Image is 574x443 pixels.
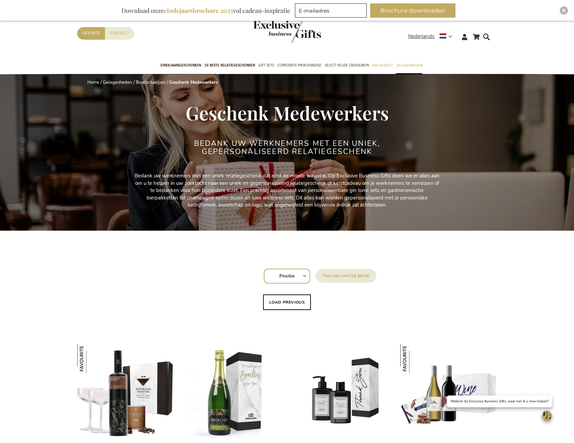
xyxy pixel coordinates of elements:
span: Select Keuze Cadeaubon [325,62,369,69]
a: Atelier Rebul Istanbul Soap Set [293,436,389,443]
a: Bols Ready To Serve Martini Espresso Bols Ready To Serve Martini Espresso [77,436,174,443]
span: Gift Sets [258,62,274,69]
a: Contact [105,27,134,40]
input: E-mailadres [295,3,367,18]
a: Home [87,79,99,85]
img: Bols Ready To Serve Martini Espresso [77,344,106,373]
label: Sorteer op [316,269,376,283]
span: Per Budget [372,62,392,69]
form: marketing offers and promotions [295,3,369,20]
span: Corporate Merchandise [277,62,321,69]
button: Brochure downloaden [370,3,455,18]
span: Geschenk Medewerkers [186,100,389,125]
a: Gelegenheden [103,79,132,85]
img: Atelier Rebul Istanbul Soap Set [293,344,389,439]
img: The Ultimate Wine & Chocolate Set [400,344,429,373]
h2: BEDANK UW WERKNEMERS MET EEN UNIEK, GEPERSONALISEERD RELATIEGESCHENK [160,139,414,156]
span: 50 beste relatiegeschenken [205,62,255,69]
button: Load previous [263,294,311,310]
a: Boodschappen [136,79,165,85]
span: Gelegenheden [396,62,422,69]
img: Meerdael Chardonnay gift tube [185,344,282,439]
a: Meerdael Chardonnay gift tube [185,436,282,443]
div: Nederlands [408,33,456,40]
span: Nederlands [408,33,434,40]
p: Bedank uw werknemers met een uniek relatiegeschenk dat echt de moeite waard is. Op Exclusive Busi... [135,172,440,209]
div: Close [560,6,568,15]
img: Exclusive Business gifts logo [253,20,321,43]
img: Beer Apéro Gift Box [400,344,497,439]
b: eindejaarsbrochure 2025 [164,6,233,15]
img: Close [562,8,566,13]
a: Offerte [77,27,105,40]
img: Bols Ready To Serve Martini Espresso [77,344,174,439]
a: Beer Apéro Gift Box The Ultimate Wine & Chocolate Set [400,436,497,443]
strong: Geschenk Medewerkers [169,79,218,85]
a: store logo [253,20,287,43]
div: Download onze vol cadeau-inspiratie [119,3,293,18]
span: Eindejaarsgeschenken [161,62,201,69]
